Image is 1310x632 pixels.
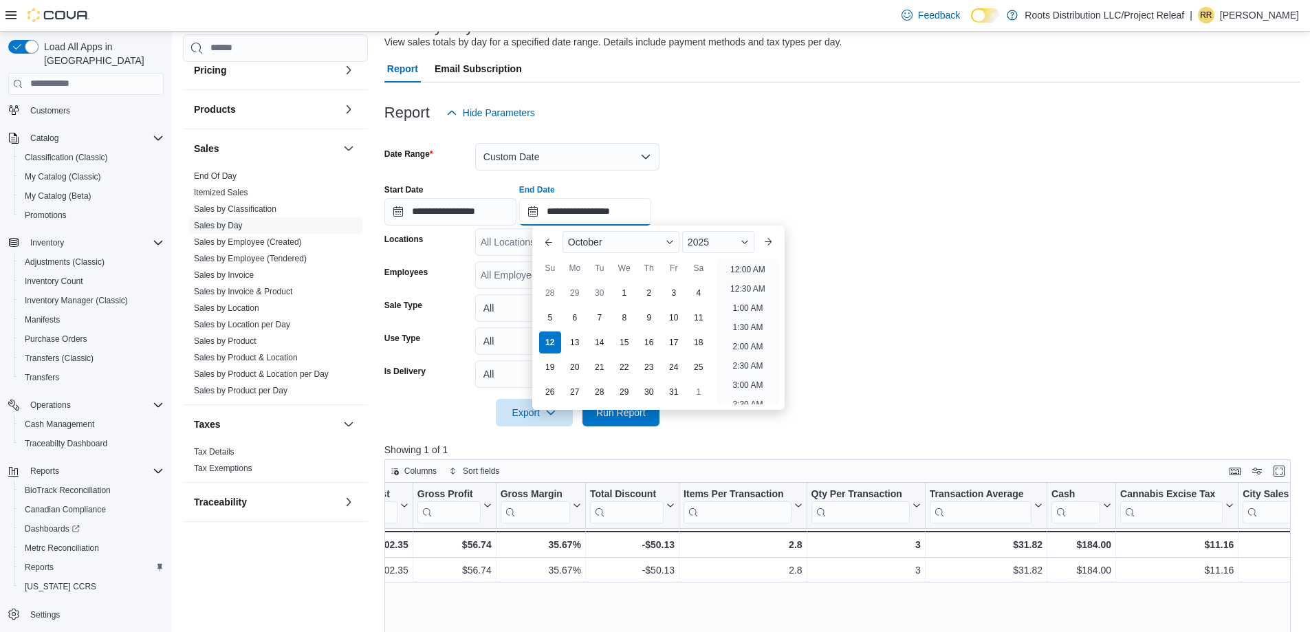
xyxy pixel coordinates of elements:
a: Sales by Product [194,336,256,346]
span: Sales by Invoice [194,270,254,281]
a: Inventory Count [19,273,89,290]
div: day-15 [613,331,635,353]
button: Purchase Orders [14,329,169,349]
div: day-29 [564,282,586,304]
span: Transfers [19,369,164,386]
div: -$50.13 [590,562,675,578]
span: Settings [25,606,164,623]
div: Cash [1051,488,1100,523]
label: Sale Type [384,300,422,311]
div: $11.16 [1120,562,1234,578]
button: Products [340,101,357,118]
button: Inventory [3,233,169,252]
div: day-18 [688,331,710,353]
h3: Taxes [194,417,221,431]
input: Press the down key to enter a popover containing a calendar. Press the escape key to close the po... [519,198,651,226]
button: Reports [25,463,65,479]
div: day-25 [688,356,710,378]
span: Tax Exemptions [194,463,252,474]
a: Traceabilty Dashboard [19,435,113,452]
button: Canadian Compliance [14,500,169,519]
span: Cash Management [25,419,94,430]
div: Fr [663,257,685,279]
button: Gross Margin [500,488,580,523]
span: Sales by Employee (Created) [194,237,302,248]
img: Cova [28,8,89,22]
a: Tax Details [194,447,234,457]
label: Locations [384,234,424,245]
span: Sort fields [463,466,499,477]
span: Adjustments (Classic) [19,254,164,270]
div: day-28 [539,282,561,304]
a: Inventory Manager (Classic) [19,292,133,309]
button: Taxes [194,417,338,431]
div: day-29 [613,381,635,403]
button: Next month [757,231,779,253]
button: [US_STATE] CCRS [14,577,169,596]
div: $184.00 [1051,562,1111,578]
a: My Catalog (Classic) [19,168,107,185]
div: Tu [589,257,611,279]
span: Feedback [918,8,960,22]
div: day-7 [589,307,611,329]
span: Sales by Product & Location [194,352,298,363]
span: Traceabilty Dashboard [25,438,107,449]
button: Inventory Count [14,272,169,291]
a: Sales by Invoice & Product [194,287,292,296]
button: Inventory Manager (Classic) [14,291,169,310]
span: Canadian Compliance [19,501,164,518]
div: Gross Margin [500,488,569,523]
a: Manifests [19,312,65,328]
div: Button. Open the year selector. 2025 is currently selected. [682,231,754,253]
span: My Catalog (Beta) [19,188,164,204]
span: Sales by Location per Day [194,319,290,330]
div: day-2 [638,282,660,304]
div: $102.35 [343,562,408,578]
a: Canadian Compliance [19,501,111,518]
input: Press the down key to open a popover containing a calendar. [384,198,516,226]
button: Reports [14,558,169,577]
div: day-26 [539,381,561,403]
button: Run Report [582,399,659,426]
span: Transfers (Classic) [19,350,164,367]
div: day-1 [613,282,635,304]
p: Roots Distribution LLC/Project Releaf [1025,7,1184,23]
span: Cash Management [19,416,164,433]
button: Transfers (Classic) [14,349,169,368]
span: Purchase Orders [25,334,87,345]
span: Sales by Invoice & Product [194,286,292,297]
a: Sales by Product & Location [194,353,298,362]
button: Traceabilty Dashboard [14,434,169,453]
button: Classification (Classic) [14,148,169,167]
span: Traceabilty Dashboard [19,435,164,452]
label: Date Range [384,149,433,160]
a: Itemized Sales [194,188,248,197]
div: day-6 [564,307,586,329]
button: Products [194,102,338,116]
span: Promotions [25,210,67,221]
button: Custom Date [475,143,659,171]
div: Taxes [183,444,368,482]
a: Settings [25,607,65,623]
div: Sa [688,257,710,279]
a: Sales by Employee (Tendered) [194,254,307,263]
div: day-23 [638,356,660,378]
div: day-16 [638,331,660,353]
a: Promotions [19,207,72,224]
span: 2025 [688,237,709,248]
button: Gross Profit [417,488,492,523]
span: Classification (Classic) [25,152,108,163]
a: Sales by Classification [194,204,276,214]
span: Manifests [25,314,60,325]
h3: Sales [194,142,219,155]
button: Items Per Transaction [684,488,803,523]
span: Promotions [19,207,164,224]
h3: Products [194,102,236,116]
span: Tax Details [194,446,234,457]
input: Dark Mode [971,8,1000,23]
span: Dashboards [19,521,164,537]
div: Gross Profit [417,488,481,523]
a: End Of Day [194,171,237,181]
div: day-13 [564,331,586,353]
div: Qty Per Transaction [811,488,909,523]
